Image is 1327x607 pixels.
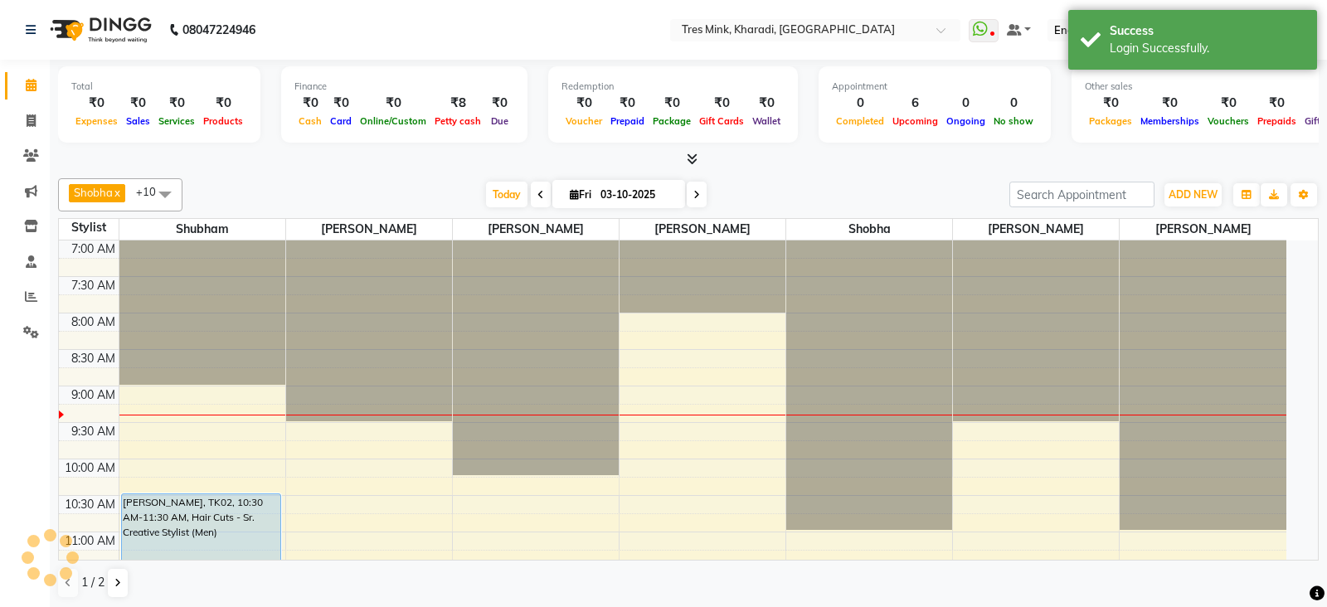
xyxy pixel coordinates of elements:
span: [PERSON_NAME] [453,219,619,240]
div: 0 [832,94,888,113]
span: Today [486,182,527,207]
div: ₹0 [649,94,695,113]
div: ₹8 [430,94,485,113]
span: Memberships [1136,115,1203,127]
span: Voucher [561,115,606,127]
div: 0 [942,94,989,113]
div: Appointment [832,80,1038,94]
span: Prepaids [1253,115,1300,127]
span: Petty cash [430,115,485,127]
span: Card [326,115,356,127]
span: Shubham [119,219,285,240]
div: 6 [888,94,942,113]
span: Ongoing [942,115,989,127]
span: Shobha [786,219,952,240]
div: [PERSON_NAME], TK02, 10:30 AM-11:30 AM, Hair Cuts - Sr. Creative Stylist (Men) [122,494,280,564]
div: ₹0 [154,94,199,113]
span: Expenses [71,115,122,127]
div: 8:30 AM [68,350,119,367]
div: Total [71,80,247,94]
div: Success [1110,22,1305,40]
div: ₹0 [485,94,514,113]
div: ₹0 [71,94,122,113]
div: 7:30 AM [68,277,119,294]
input: Search Appointment [1009,182,1154,207]
span: Package [649,115,695,127]
div: ₹0 [122,94,154,113]
img: logo [42,7,156,53]
span: Cash [294,115,326,127]
div: Redemption [561,80,785,94]
span: Packages [1085,115,1136,127]
span: [PERSON_NAME] [953,219,1119,240]
div: 9:30 AM [68,423,119,440]
div: 10:30 AM [61,496,119,513]
div: ₹0 [199,94,247,113]
div: ₹0 [294,94,326,113]
span: +10 [136,185,168,198]
div: Finance [294,80,514,94]
b: 08047224946 [182,7,255,53]
a: x [113,186,120,199]
span: Online/Custom [356,115,430,127]
span: Sales [122,115,154,127]
span: Vouchers [1203,115,1253,127]
span: Gift Cards [695,115,748,127]
div: ₹0 [1253,94,1300,113]
input: 2025-10-03 [595,182,678,207]
span: Due [487,115,513,127]
span: Fri [566,188,595,201]
div: ₹0 [1085,94,1136,113]
div: Stylist [59,219,119,236]
div: ₹0 [1136,94,1203,113]
div: ₹0 [561,94,606,113]
span: Prepaid [606,115,649,127]
div: 7:00 AM [68,240,119,258]
span: No show [989,115,1038,127]
span: [PERSON_NAME] [1120,219,1286,240]
span: Services [154,115,199,127]
div: ₹0 [606,94,649,113]
div: 10:00 AM [61,459,119,477]
span: Shobha [74,186,113,199]
div: ₹0 [326,94,356,113]
span: Upcoming [888,115,942,127]
div: 8:00 AM [68,313,119,331]
span: [PERSON_NAME] [620,219,785,240]
div: Login Successfully. [1110,40,1305,57]
div: ₹0 [356,94,430,113]
div: 0 [989,94,1038,113]
div: ₹0 [748,94,785,113]
div: 11:00 AM [61,532,119,550]
span: 1 / 2 [81,574,105,591]
div: ₹0 [1203,94,1253,113]
div: ₹0 [695,94,748,113]
span: Wallet [748,115,785,127]
button: ADD NEW [1164,183,1222,206]
span: [PERSON_NAME] [286,219,452,240]
span: ADD NEW [1169,188,1218,201]
span: Products [199,115,247,127]
span: Completed [832,115,888,127]
div: 9:00 AM [68,386,119,404]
